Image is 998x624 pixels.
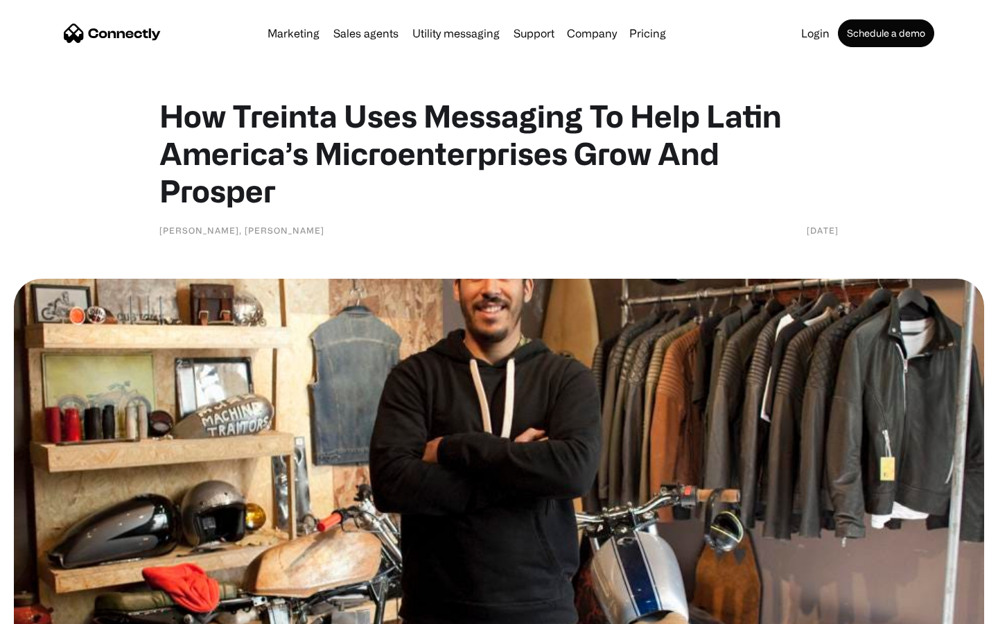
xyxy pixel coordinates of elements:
a: Sales agents [328,28,404,39]
a: Login [796,28,835,39]
aside: Language selected: English [14,600,83,619]
div: [DATE] [807,223,839,237]
a: Support [508,28,560,39]
a: Pricing [624,28,672,39]
a: Utility messaging [407,28,505,39]
h1: How Treinta Uses Messaging To Help Latin America’s Microenterprises Grow And Prosper [159,97,839,209]
a: Marketing [262,28,325,39]
a: Schedule a demo [838,19,934,47]
div: Company [567,24,617,43]
div: [PERSON_NAME], [PERSON_NAME] [159,223,324,237]
ul: Language list [28,600,83,619]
